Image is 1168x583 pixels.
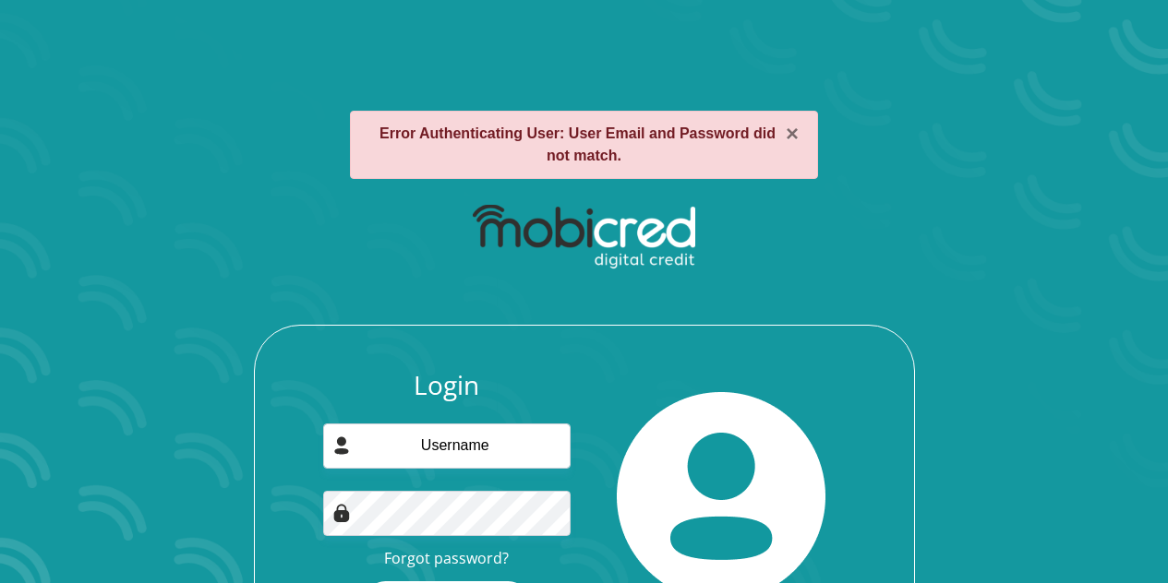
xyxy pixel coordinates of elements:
button: × [786,123,799,145]
h3: Login [323,370,571,401]
a: Forgot password? [384,548,509,568]
input: Username [323,423,571,469]
img: Image [332,504,351,522]
img: user-icon image [332,436,351,455]
img: mobicred logo [473,205,695,269]
strong: Error Authenticating User: User Email and Password did not match. [379,125,776,163]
